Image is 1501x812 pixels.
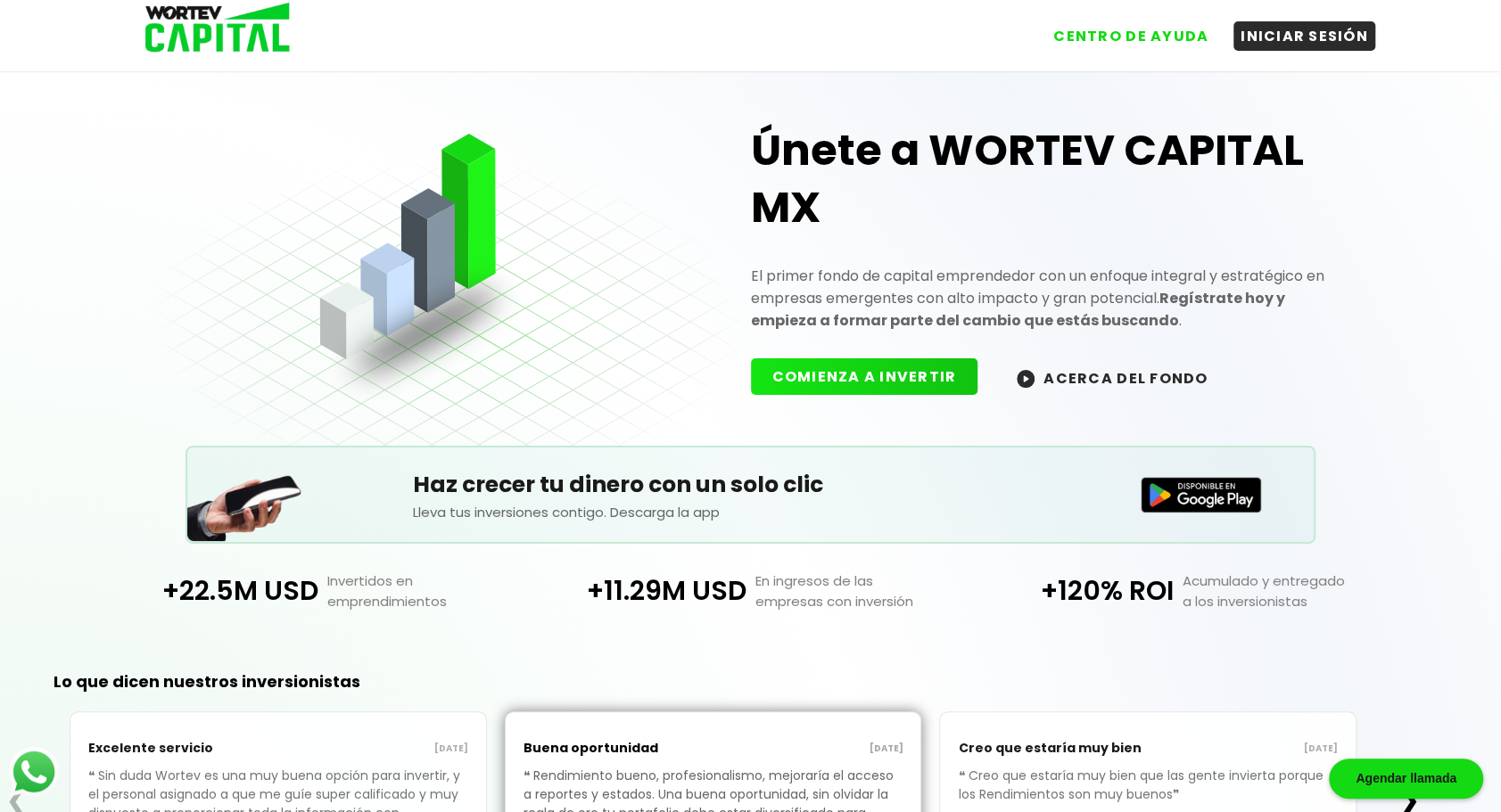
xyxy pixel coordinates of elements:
[88,730,278,767] p: Excelente servicio
[1216,8,1375,51] a: INICIAR SESIÓN
[278,742,468,756] p: [DATE]
[1329,759,1483,799] div: Agendar llamada
[88,767,98,784] span: ❝
[537,570,746,611] p: +11.29M USD
[751,366,996,387] a: COMIENZA A INVERTIR
[751,122,1351,236] h1: Únete a WORTEV CAPITAL MX
[958,767,968,784] span: ❝
[318,570,537,611] p: Invertidos en emprendimientos
[413,468,1088,502] h5: Haz crecer tu dinero con un solo clic
[964,570,1174,611] p: +120% ROI
[746,570,964,611] p: En ingresos de las empresas con inversión
[958,730,1148,767] p: Creo que estaría muy bien
[413,502,1088,522] p: Lleva tus inversiones contigo. Descarga la app
[1141,477,1262,513] img: Disponible en Google Play
[1046,21,1216,51] button: CENTRO DE AYUDA
[995,358,1229,397] button: ACERCA DEL FONDO
[9,747,59,797] img: logos_whatsapp-icon.242b2217.svg
[524,767,533,784] span: ❝
[713,742,903,756] p: [DATE]
[1233,21,1375,51] button: INICIAR SESIÓN
[751,358,978,395] button: COMIENZA A INVERTIR
[187,453,303,541] img: Teléfono
[751,265,1351,332] p: El primer fondo de capital emprendedor con un enfoque integral y estratégico en empresas emergent...
[1172,785,1182,803] span: ❞
[751,288,1285,331] strong: Regístrate hoy y empieza a formar parte del cambio que estás buscando
[524,730,713,767] p: Buena oportunidad
[1017,370,1035,388] img: wortev-capital-acerca-del-fondo
[1148,742,1338,756] p: [DATE]
[1174,570,1392,611] p: Acumulado y entregado a los inversionistas
[109,570,318,611] p: +22.5M USD
[1028,8,1216,51] a: CENTRO DE AYUDA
